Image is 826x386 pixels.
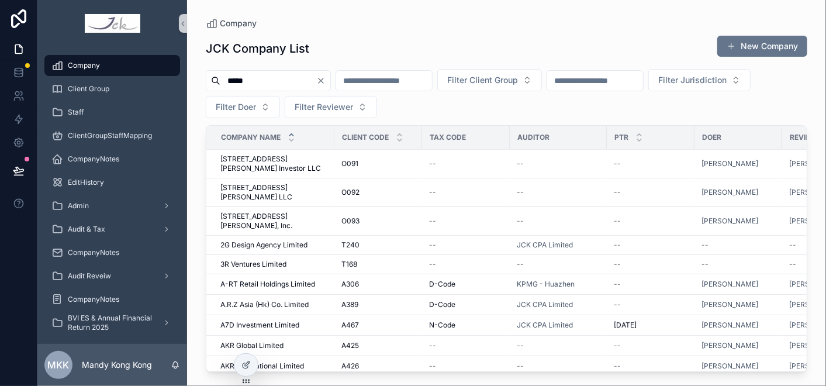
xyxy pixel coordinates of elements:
span: -- [517,361,524,371]
a: JCK CPA Limited [517,320,600,330]
span: A.R.Z Asia (Hk) Co. Limited [220,300,309,309]
span: [PERSON_NAME] [701,341,758,350]
a: -- [614,159,687,168]
span: -- [614,260,621,269]
span: Admin [68,201,89,211]
a: A425 [341,341,415,350]
span: D-Code [429,280,455,289]
span: -- [429,216,436,226]
a: [PERSON_NAME] [701,361,758,371]
span: ClientGroupStaffMapping [68,131,152,140]
span: [PERSON_NAME] [701,320,758,330]
button: Clear [316,76,330,85]
span: 3R Ventures Limited [220,260,286,269]
a: Staff [44,102,180,123]
span: Company [220,18,257,29]
a: -- [517,188,600,197]
span: Reviewer [790,133,825,142]
span: -- [517,260,524,269]
a: [PERSON_NAME] [701,300,775,309]
a: -- [614,260,687,269]
a: A7D Investment Limited [220,320,327,330]
span: Filter Client Group [447,74,518,86]
span: -- [429,341,436,350]
span: Client Code [342,133,389,142]
a: -- [701,240,775,250]
a: [PERSON_NAME] [701,159,775,168]
a: -- [429,260,503,269]
span: Audit & Tax [68,225,105,234]
a: JCK CPA Limited [517,240,600,250]
a: [DATE] [614,320,687,330]
h1: JCK Company List [206,40,309,57]
span: Filter Jurisdiction [658,74,727,86]
a: -- [614,361,687,371]
a: CompanyNotes [44,242,180,263]
div: scrollable content [37,47,187,344]
a: [PERSON_NAME] [701,280,758,289]
a: [PERSON_NAME] [701,188,775,197]
a: Audit Reveiw [44,266,180,287]
button: New Company [717,36,807,57]
span: -- [701,260,709,269]
span: Client Group [68,84,109,94]
span: CompanyNotes [68,248,119,257]
a: -- [517,361,600,371]
button: Select Button [648,69,751,91]
span: AKR International Limited [220,361,304,371]
span: [PERSON_NAME] [701,300,758,309]
span: Tax Code [430,133,466,142]
span: JCK CPA Limited [517,300,573,309]
span: -- [614,240,621,250]
span: -- [517,159,524,168]
a: A467 [341,320,415,330]
a: D-Code [429,300,503,309]
a: [PERSON_NAME] [701,216,775,226]
span: EditHistory [68,178,104,187]
span: -- [614,216,621,226]
a: Client Group [44,78,180,99]
span: T168 [341,260,357,269]
a: [STREET_ADDRESS][PERSON_NAME], Inc. [220,212,327,230]
a: JCK CPA Limited [517,240,573,250]
a: CompanyNotes [44,289,180,310]
span: T240 [341,240,360,250]
a: [STREET_ADDRESS][PERSON_NAME] LLC [220,183,327,202]
a: A389 [341,300,415,309]
span: -- [789,240,796,250]
a: [PERSON_NAME] [701,159,758,168]
a: 3R Ventures Limited [220,260,327,269]
span: -- [614,188,621,197]
span: O092 [341,188,360,197]
a: -- [517,341,600,350]
img: App logo [85,14,140,33]
button: Select Button [437,69,542,91]
button: Select Button [285,96,377,118]
span: Company [68,61,100,70]
span: O093 [341,216,360,226]
a: -- [517,159,600,168]
span: -- [429,188,436,197]
a: [PERSON_NAME] [701,341,775,350]
span: CompanyNotes [68,154,119,164]
span: Company Name [221,133,281,142]
p: Mandy Kong Kong [82,359,152,371]
a: Admin [44,195,180,216]
a: -- [429,341,503,350]
a: BVI ES & Annual Financial Return 2025 [44,312,180,333]
span: [DATE] [614,320,637,330]
a: -- [517,216,600,226]
span: A467 [341,320,359,330]
a: JCK CPA Limited [517,320,573,330]
a: 2G Design Agency Limited [220,240,327,250]
a: -- [429,188,503,197]
span: AKR Global Limited [220,341,284,350]
a: Company [206,18,257,29]
a: CompanyNotes [44,149,180,170]
a: [PERSON_NAME] [701,280,775,289]
a: O092 [341,188,415,197]
button: Select Button [206,96,280,118]
span: -- [429,240,436,250]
